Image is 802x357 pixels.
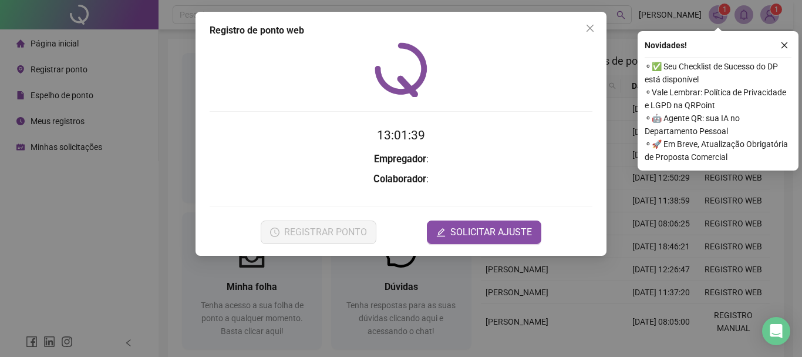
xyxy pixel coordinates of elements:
[762,317,790,345] div: Open Intercom Messenger
[210,172,592,187] h3: :
[585,24,595,33] span: close
[210,24,592,38] div: Registro de ponto web
[374,154,426,165] strong: Empregador
[261,221,376,244] button: REGISTRAR PONTO
[645,60,791,86] span: ⚬ ✅ Seu Checklist de Sucesso do DP está disponível
[645,86,791,112] span: ⚬ Vale Lembrar: Política de Privacidade e LGPD na QRPoint
[373,174,426,185] strong: Colaborador
[780,41,788,49] span: close
[581,19,599,38] button: Close
[645,138,791,164] span: ⚬ 🚀 Em Breve, Atualização Obrigatória de Proposta Comercial
[427,221,541,244] button: editSOLICITAR AJUSTE
[645,39,687,52] span: Novidades !
[436,228,446,237] span: edit
[210,152,592,167] h3: :
[450,225,532,239] span: SOLICITAR AJUSTE
[377,128,425,142] time: 13:01:39
[645,112,791,138] span: ⚬ 🤖 Agente QR: sua IA no Departamento Pessoal
[375,42,427,97] img: QRPoint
